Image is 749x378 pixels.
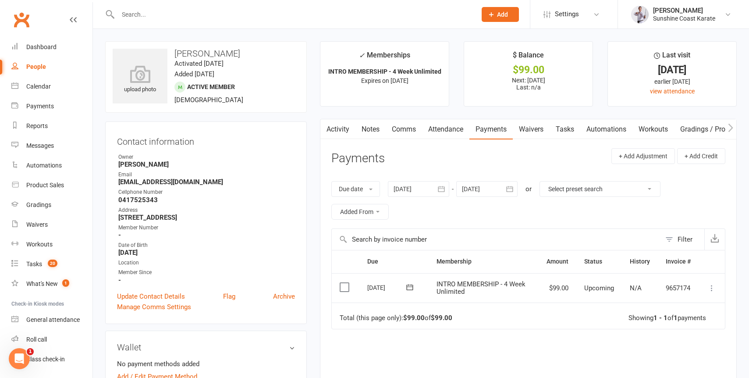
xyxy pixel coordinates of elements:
th: Due [359,250,429,273]
td: $99.00 [539,273,576,303]
a: Archive [273,291,295,302]
strong: 1 - 1 [653,314,667,322]
a: Notes [355,119,386,139]
th: Status [576,250,622,273]
div: Address [118,206,295,214]
strong: [EMAIL_ADDRESS][DOMAIN_NAME] [118,178,295,186]
a: Waivers [11,215,92,235]
th: History [622,250,658,273]
div: Workouts [26,241,53,248]
span: N/A [630,284,642,292]
span: Add [497,11,508,18]
div: Member Since [118,268,295,277]
a: Automations [580,119,632,139]
a: view attendance [650,88,695,95]
strong: 0417525343 [118,196,295,204]
strong: $99.00 [431,314,452,322]
div: Date of Birth [118,241,295,250]
a: Payments [11,96,92,116]
div: Last visit [654,50,690,65]
div: Filter [678,234,692,245]
div: Waivers [26,221,48,228]
div: $99.00 [472,65,585,75]
h3: Payments [331,152,385,165]
strong: - [118,231,295,239]
button: Add [482,7,519,22]
span: Settings [555,4,579,24]
div: Automations [26,162,62,169]
div: Memberships [359,50,410,66]
div: Reports [26,122,48,129]
span: [DEMOGRAPHIC_DATA] [174,96,243,104]
span: 20 [48,260,57,267]
a: Workouts [632,119,674,139]
a: People [11,57,92,77]
button: Added From [331,204,389,220]
a: Dashboard [11,37,92,57]
button: + Add Credit [677,148,725,164]
div: Email [118,171,295,179]
div: Member Number [118,224,295,232]
button: + Add Adjustment [611,148,675,164]
a: Messages [11,136,92,156]
div: Tasks [26,260,42,267]
div: What's New [26,280,58,287]
p: Next: [DATE] Last: n/a [472,77,585,91]
strong: INTRO MEMBERSHIP - 4 Week Unlimited [328,68,441,75]
div: Gradings [26,201,51,208]
div: [DATE] [367,281,408,294]
div: earlier [DATE] [616,77,728,86]
div: Messages [26,142,54,149]
h3: Wallet [117,342,295,352]
time: Added [DATE] [174,70,214,78]
input: Search... [115,8,470,21]
strong: - [118,276,295,284]
a: Tasks [550,119,580,139]
th: Invoice # [658,250,699,273]
div: Calendar [26,83,51,90]
a: Update Contact Details [117,291,185,302]
div: Dashboard [26,43,57,50]
div: Showing of payments [628,314,706,322]
div: Product Sales [26,182,64,189]
a: Gradings [11,195,92,215]
a: Class kiosk mode [11,349,92,369]
div: Roll call [26,336,47,343]
div: Location [118,259,295,267]
strong: [PERSON_NAME] [118,160,295,168]
div: or [525,184,532,194]
span: INTRO MEMBERSHIP - 4 Week Unlimited [437,280,525,296]
a: Tasks 20 [11,254,92,274]
button: Due date [331,181,380,197]
span: 1 [62,279,69,287]
li: No payment methods added [117,359,295,369]
h3: Contact information [117,133,295,146]
input: Search by invoice number [332,229,661,250]
a: Product Sales [11,175,92,195]
div: Owner [118,153,295,161]
div: Sunshine Coast Karate [653,14,715,22]
iframe: Intercom live chat [9,348,30,369]
a: Payments [469,119,513,139]
a: Flag [223,291,235,302]
h3: [PERSON_NAME] [113,49,299,58]
div: upload photo [113,65,167,94]
span: Expires on [DATE] [361,77,408,84]
div: People [26,63,46,70]
span: Upcoming [584,284,614,292]
div: [DATE] [616,65,728,75]
a: Clubworx [11,9,32,31]
div: $ Balance [513,50,544,65]
strong: 1 [674,314,678,322]
span: Active member [187,83,235,90]
div: Total (this page only): of [340,314,452,322]
a: Automations [11,156,92,175]
div: [PERSON_NAME] [653,7,715,14]
td: 9657174 [658,273,699,303]
th: Amount [539,250,576,273]
i: ✓ [359,51,365,60]
th: Membership [429,250,539,273]
a: Attendance [422,119,469,139]
a: Roll call [11,330,92,349]
a: Calendar [11,77,92,96]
